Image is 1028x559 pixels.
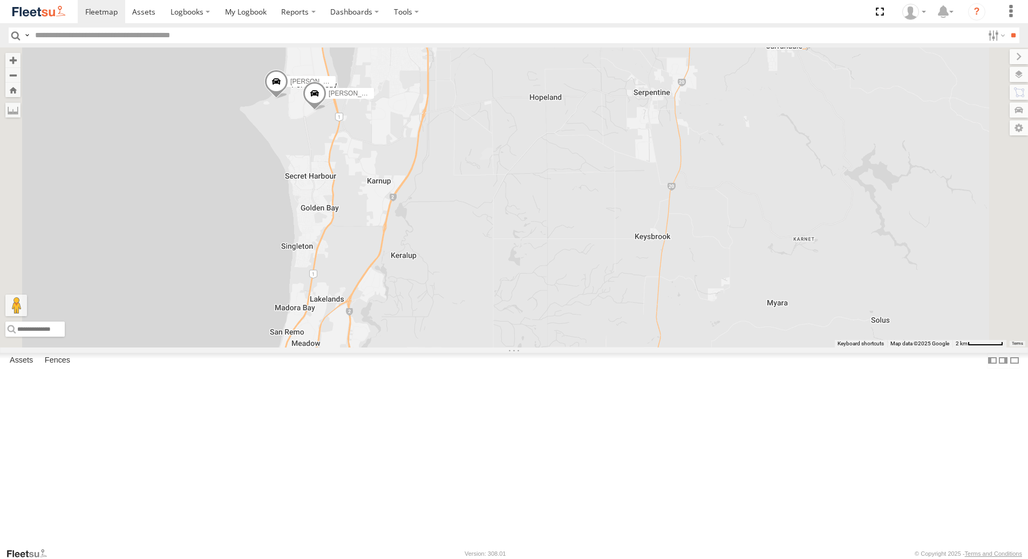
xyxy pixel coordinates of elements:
[987,353,998,369] label: Dock Summary Table to the Left
[329,90,414,97] span: [PERSON_NAME] - 1INW973
[5,53,21,67] button: Zoom in
[5,295,27,316] button: Drag Pegman onto the map to open Street View
[11,4,67,19] img: fleetsu-logo-horizontal.svg
[898,4,930,20] div: Carla Lindley
[4,353,38,369] label: Assets
[956,340,968,346] span: 2 km
[5,103,21,118] label: Measure
[5,67,21,83] button: Zoom out
[968,3,985,21] i: ?
[1010,120,1028,135] label: Map Settings
[6,548,56,559] a: Visit our Website
[465,550,506,557] div: Version: 308.01
[952,340,1006,347] button: Map scale: 2 km per 62 pixels
[915,550,1022,557] div: © Copyright 2025 -
[838,340,884,347] button: Keyboard shortcuts
[5,83,21,97] button: Zoom Home
[23,28,31,43] label: Search Query
[290,78,476,85] span: [PERSON_NAME] [PERSON_NAME] - 1IBW816 - 0435 085 996
[39,353,76,369] label: Fences
[984,28,1007,43] label: Search Filter Options
[890,340,949,346] span: Map data ©2025 Google
[1012,341,1023,345] a: Terms (opens in new tab)
[998,353,1009,369] label: Dock Summary Table to the Right
[965,550,1022,557] a: Terms and Conditions
[1009,353,1020,369] label: Hide Summary Table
